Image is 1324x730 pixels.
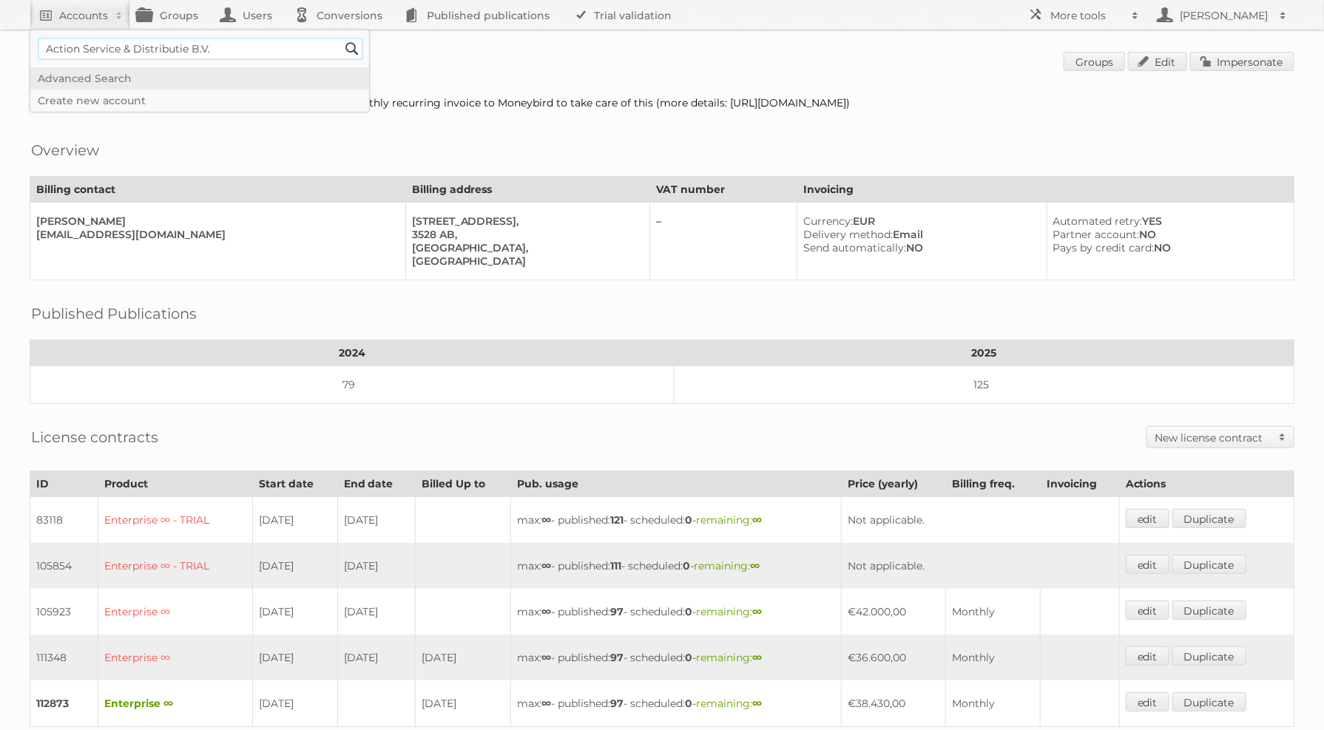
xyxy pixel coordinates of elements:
td: [DATE] [416,635,511,680]
a: Duplicate [1172,509,1246,528]
td: Not applicable. [842,543,1119,589]
th: Price (yearly) [842,471,946,497]
th: End date [337,471,415,497]
td: Enterprise ∞ [98,635,253,680]
h2: Overview [31,139,99,161]
td: [DATE] [337,635,415,680]
th: Pub. usage [511,471,842,497]
strong: 111 [610,559,621,572]
strong: 0 [685,513,692,527]
td: Enterprise ∞ [98,589,253,635]
a: edit [1126,509,1169,528]
th: VAT number [650,177,797,203]
a: Groups [1064,52,1125,71]
td: €38.430,00 [842,680,946,727]
a: edit [1126,646,1169,666]
td: Monthly [946,635,1041,680]
strong: ∞ [541,651,551,664]
td: [DATE] [253,543,337,589]
strong: 97 [610,697,624,710]
strong: 121 [610,513,624,527]
div: Email [803,228,1035,241]
strong: 97 [610,605,624,618]
div: [PERSON_NAME] [36,214,394,228]
div: YES [1053,214,1282,228]
span: Toggle [1271,427,1294,447]
span: remaining: [694,559,760,572]
td: 79 [30,366,675,404]
strong: ∞ [541,605,551,618]
strong: ∞ [752,651,762,664]
span: Send automatically: [803,241,906,254]
input: Search [341,38,363,60]
th: Actions [1119,471,1294,497]
span: remaining: [696,651,762,664]
th: Invoicing [1041,471,1120,497]
div: NO [803,241,1035,254]
td: 112873 [30,680,98,727]
th: 2024 [30,340,675,366]
td: [DATE] [337,589,415,635]
td: 105923 [30,589,98,635]
td: [DATE] [337,543,415,589]
span: remaining: [696,513,762,527]
th: Billed Up to [416,471,511,497]
span: remaining: [696,697,762,710]
strong: ∞ [541,513,551,527]
strong: 0 [685,697,692,710]
a: edit [1126,692,1169,712]
a: Duplicate [1172,692,1246,712]
td: max: - published: - scheduled: - [511,635,842,680]
strong: 97 [610,651,624,664]
div: [STREET_ADDRESS], [412,214,638,228]
td: [DATE] [337,497,415,544]
strong: ∞ [541,697,551,710]
td: max: - published: - scheduled: - [511,680,842,727]
td: €42.000,00 [842,589,946,635]
span: remaining: [696,605,762,618]
a: Duplicate [1172,601,1246,620]
td: [DATE] [253,589,337,635]
td: 83118 [30,497,98,544]
div: [EMAIL_ADDRESS][DOMAIN_NAME] [36,228,394,241]
a: Impersonate [1190,52,1294,71]
span: Currency: [803,214,853,228]
strong: ∞ [752,605,762,618]
div: [GEOGRAPHIC_DATA] [412,254,638,268]
a: New license contract [1147,427,1294,447]
td: max: - published: - scheduled: - [511,589,842,635]
a: edit [1126,555,1169,574]
td: Enterprise ∞ - TRIAL [98,497,253,544]
th: Billing contact [30,177,406,203]
td: Monthly [946,589,1041,635]
span: Automated retry: [1053,214,1143,228]
td: [DATE] [253,680,337,727]
div: EUR [803,214,1035,228]
span: Partner account: [1053,228,1140,241]
a: Edit [1128,52,1187,71]
th: Start date [253,471,337,497]
strong: ∞ [750,559,760,572]
div: [Contract 111348] Auto-billing is disabled because we added a monthly recurring invoice to Moneyb... [30,96,1294,109]
h2: License contracts [31,426,158,448]
span: Delivery method: [803,228,893,241]
span: Pays by credit card: [1053,241,1155,254]
a: Duplicate [1172,555,1246,574]
h2: Accounts [59,8,108,23]
div: NO [1053,228,1282,241]
td: Not applicable. [842,497,1119,544]
h2: New license contract [1155,430,1271,445]
div: [GEOGRAPHIC_DATA], [412,241,638,254]
strong: ∞ [752,697,762,710]
td: 125 [674,366,1294,404]
th: Billing freq. [946,471,1041,497]
td: [DATE] [253,635,337,680]
strong: 0 [685,651,692,664]
a: edit [1126,601,1169,620]
td: max: - published: - scheduled: - [511,497,842,544]
div: NO [1053,241,1282,254]
td: €36.600,00 [842,635,946,680]
h2: [PERSON_NAME] [1176,8,1272,23]
td: 111348 [30,635,98,680]
h2: Published Publications [31,303,197,325]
